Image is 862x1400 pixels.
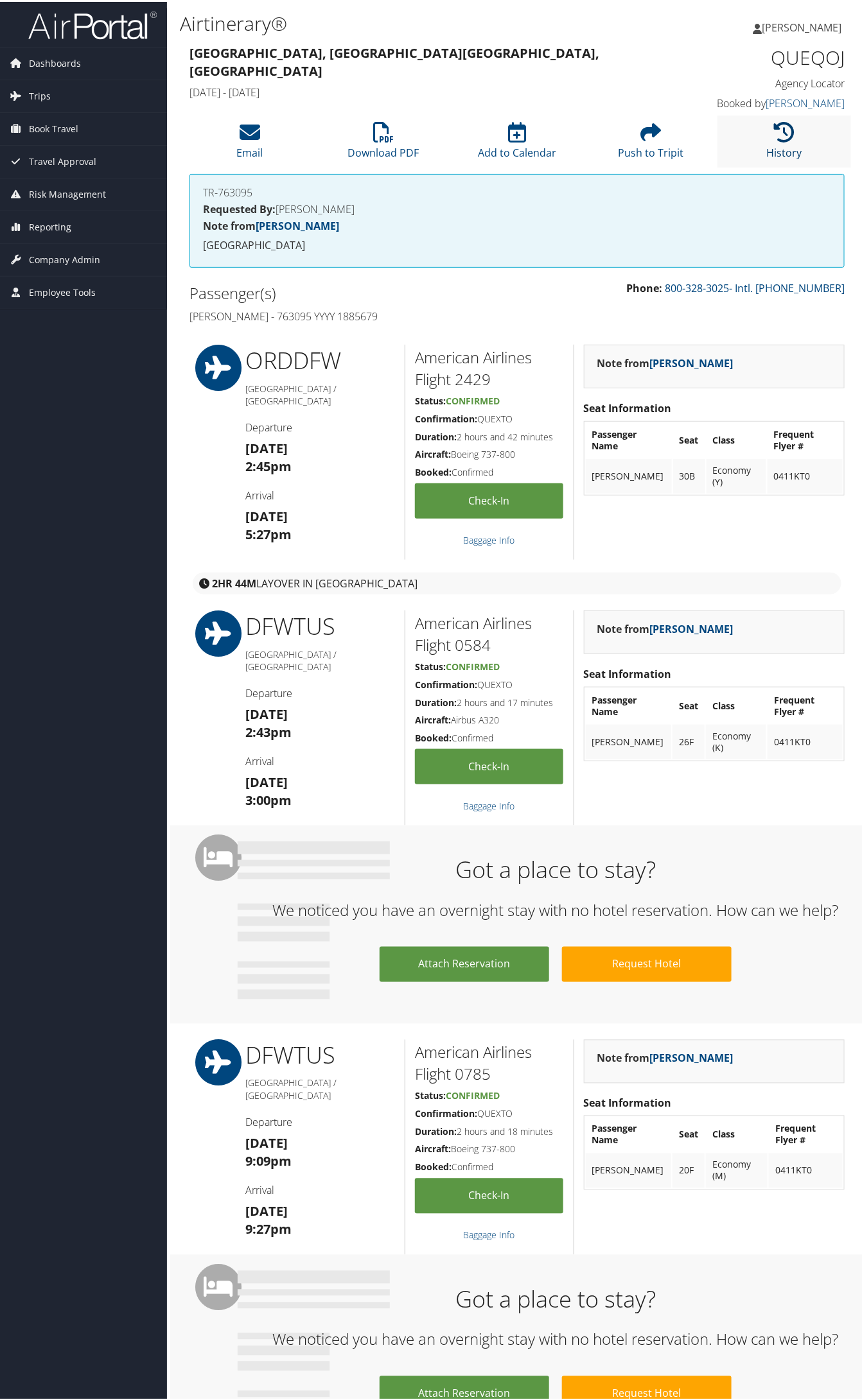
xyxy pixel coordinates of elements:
[769,1116,843,1150] th: Frequent Flyer #
[415,429,564,442] h5: 2 hours and 42 minutes
[29,275,96,307] span: Employee Tools
[415,411,564,424] h5: QUEXTO
[415,464,564,477] h5: Confirmed
[673,723,705,757] td: 26F
[245,381,395,406] h5: [GEOGRAPHIC_DATA] / [GEOGRAPHIC_DATA]
[415,1088,446,1100] strong: Status:
[415,1141,564,1154] h5: Boeing 737-800
[245,1133,288,1150] strong: [DATE]
[256,217,339,231] a: [PERSON_NAME]
[415,695,457,707] strong: Duration:
[203,186,831,196] h4: TR-763095
[245,772,288,789] strong: [DATE]
[415,712,451,724] strong: Aircraft:
[415,1159,452,1171] strong: Booked:
[189,307,507,322] h4: [PERSON_NAME] - 763095 YYYY 1885679
[245,752,395,766] h4: Arrival
[650,1050,734,1064] a: [PERSON_NAME]
[415,610,564,653] h2: American Airlines Flight 0584
[446,659,500,671] span: Confirmed
[415,659,446,671] strong: Status:
[767,127,802,158] a: History
[766,94,845,108] a: [PERSON_NAME]
[245,487,395,501] h4: Arrival
[245,1219,292,1236] strong: 9:27pm
[245,1151,292,1168] strong: 9:09pm
[562,945,732,980] a: Request Hotel
[696,94,845,108] h4: Booked by
[237,127,263,158] a: Email
[673,421,705,456] th: Seat
[415,446,564,459] h5: Boeing 737-800
[464,798,515,810] a: Baggage Info
[245,524,292,541] strong: 5:27pm
[586,687,672,722] th: Passenger Name
[586,457,672,492] td: [PERSON_NAME]
[415,446,451,458] strong: Aircraft:
[586,1152,672,1186] td: [PERSON_NAME]
[464,532,515,544] a: Baggage Info
[245,419,395,433] h4: Departure
[245,1201,288,1218] strong: [DATE]
[597,620,734,634] strong: Note from
[245,1182,395,1196] h4: Arrival
[29,242,100,274] span: Company Admin
[415,1177,564,1212] a: Check-in
[203,217,339,231] strong: Note from
[586,1116,672,1150] th: Passenger Name
[189,83,676,98] h4: [DATE] - [DATE]
[212,575,256,589] strong: 2HR 44M
[415,1124,564,1137] h5: 2 hours and 18 minutes
[29,111,78,143] span: Book Travel
[673,1152,705,1186] td: 20F
[245,343,395,375] h1: ORD DFW
[769,1152,843,1186] td: 0411KT0
[768,457,843,492] td: 0411KT0
[415,1040,564,1083] h2: American Airlines Flight 0785
[415,429,457,441] strong: Duration:
[464,1227,515,1240] a: Baggage Info
[707,421,766,456] th: Class
[29,177,106,209] span: Risk Management
[584,399,672,413] strong: Seat Information
[245,704,288,721] strong: [DATE]
[203,200,276,214] strong: Requested By:
[203,236,831,252] p: [GEOGRAPHIC_DATA]
[193,571,841,592] div: layover in [GEOGRAPHIC_DATA]
[673,687,705,722] th: Seat
[245,646,395,671] h5: [GEOGRAPHIC_DATA] / [GEOGRAPHIC_DATA]
[245,609,395,641] h1: DFW TUS
[380,945,549,980] a: Attach Reservation
[415,712,564,725] h5: Airbus A320
[415,1106,477,1118] strong: Confirmation:
[478,127,556,158] a: Add to Calendar
[706,1116,768,1150] th: Class
[706,723,766,757] td: Economy (K)
[180,8,629,35] h1: Airtinerary®
[706,687,766,722] th: Class
[446,393,500,405] span: Confirmed
[415,481,564,517] a: Check-in
[28,8,157,39] img: airportal-logo.png
[446,1088,500,1100] span: Confirmed
[203,202,831,212] h4: [PERSON_NAME]
[707,457,766,492] td: Economy (Y)
[245,1075,395,1100] h5: [GEOGRAPHIC_DATA] / [GEOGRAPHIC_DATA]
[415,464,452,476] strong: Booked:
[29,78,51,110] span: Trips
[584,665,672,679] strong: Seat Information
[189,42,599,78] strong: [GEOGRAPHIC_DATA], [GEOGRAPHIC_DATA] [GEOGRAPHIC_DATA], [GEOGRAPHIC_DATA]
[415,411,477,423] strong: Confirmation:
[768,723,843,757] td: 0411KT0
[415,345,564,388] h2: American Airlines Flight 2429
[415,730,452,742] strong: Booked:
[415,677,564,689] h5: QUEXTO
[245,456,292,473] strong: 2:45pm
[245,506,288,523] strong: [DATE]
[415,747,564,782] a: Check-in
[768,687,843,722] th: Frequent Flyer #
[586,421,672,456] th: Passenger Name
[673,1116,705,1150] th: Seat
[584,1094,672,1109] strong: Seat Information
[650,620,734,634] a: [PERSON_NAME]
